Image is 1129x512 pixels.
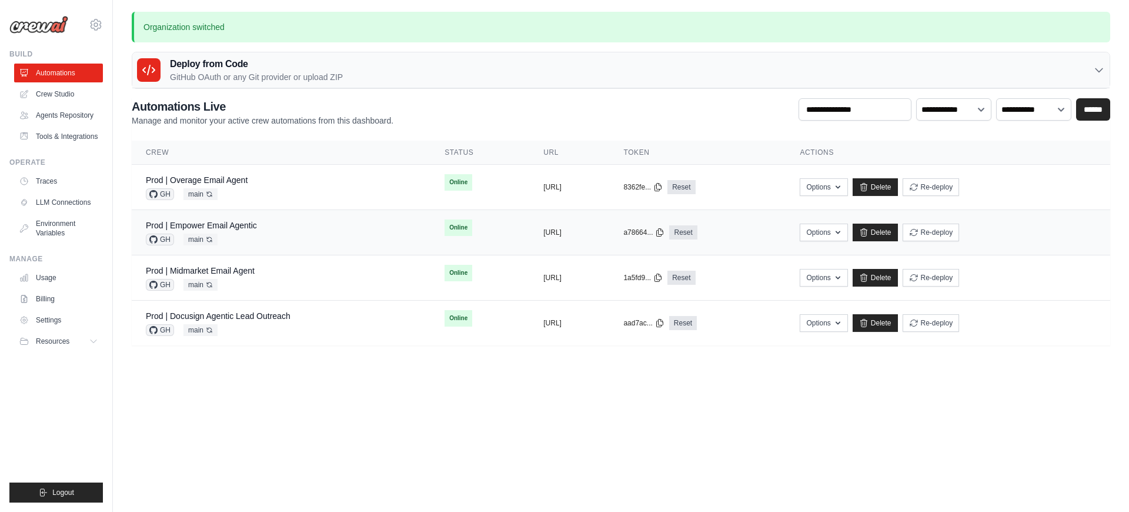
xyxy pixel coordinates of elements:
[146,175,248,185] a: Prod | Overage Email Agent
[170,71,343,83] p: GitHub OAuth or any Git provider or upload ZIP
[430,141,529,165] th: Status
[14,214,103,242] a: Environment Variables
[800,269,847,287] button: Options
[853,269,898,287] a: Delete
[14,332,103,351] button: Resources
[609,141,786,165] th: Token
[903,314,960,332] button: Re-deploy
[14,290,103,308] a: Billing
[14,311,103,330] a: Settings
[903,269,960,287] button: Re-deploy
[132,141,430,165] th: Crew
[14,193,103,212] a: LLM Connections
[146,266,255,275] a: Prod | Midmarket Email Agent
[1070,456,1129,512] iframe: Chat Widget
[669,225,697,240] a: Reset
[669,316,697,330] a: Reset
[667,271,695,285] a: Reset
[9,16,68,34] img: Logo
[623,182,663,192] button: 8362fe...
[853,314,898,332] a: Delete
[445,220,472,236] span: Online
[146,221,257,230] a: Prod | Empower Email Agentic
[9,254,103,264] div: Manage
[36,337,69,346] span: Resources
[146,311,290,321] a: Prod | Docusign Agentic Lead Outreach
[623,273,663,282] button: 1a5fd9...
[14,172,103,191] a: Traces
[623,228,664,237] button: a78664...
[445,174,472,191] span: Online
[14,64,103,82] a: Automations
[132,115,393,127] p: Manage and monitor your active crew automations from this dashboard.
[183,234,218,245] span: main
[623,318,664,328] button: aad7ac...
[14,85,103,104] a: Crew Studio
[183,279,218,291] span: main
[800,224,847,241] button: Options
[183,324,218,336] span: main
[14,268,103,287] a: Usage
[9,49,103,59] div: Build
[14,127,103,146] a: Tools & Integrations
[445,310,472,327] span: Online
[146,324,174,336] span: GH
[146,279,174,291] span: GH
[9,158,103,167] div: Operate
[183,188,218,200] span: main
[146,234,174,245] span: GH
[903,224,960,241] button: Re-deploy
[170,57,343,71] h3: Deploy from Code
[132,98,393,115] h2: Automations Live
[903,178,960,196] button: Re-deploy
[800,178,847,196] button: Options
[132,12,1110,42] p: Organization switched
[667,180,695,194] a: Reset
[9,483,103,503] button: Logout
[14,106,103,125] a: Agents Repository
[800,314,847,332] button: Options
[786,141,1110,165] th: Actions
[52,488,74,497] span: Logout
[146,188,174,200] span: GH
[529,141,609,165] th: URL
[853,178,898,196] a: Delete
[853,224,898,241] a: Delete
[445,265,472,281] span: Online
